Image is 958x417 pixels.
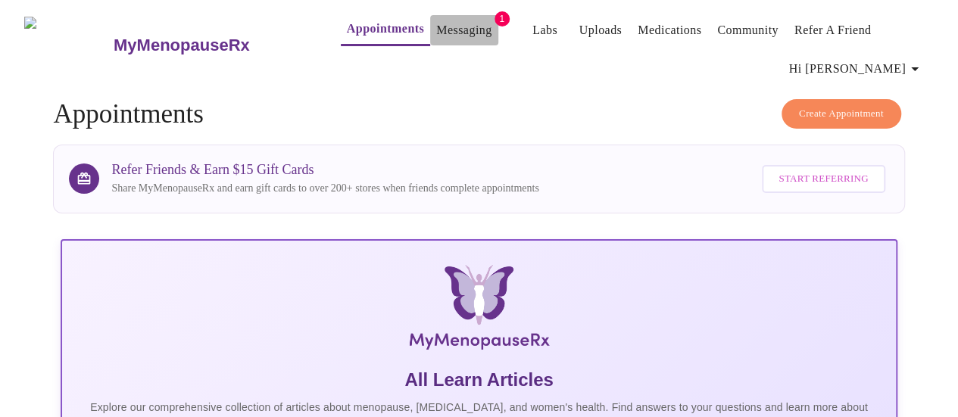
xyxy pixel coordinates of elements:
[783,54,930,84] button: Hi [PERSON_NAME]
[717,20,779,41] a: Community
[114,36,250,55] h3: MyMenopauseRx
[762,165,885,193] button: Start Referring
[111,181,538,196] p: Share MyMenopauseRx and earn gift cards to over 200+ stores when friends complete appointments
[532,20,557,41] a: Labs
[24,17,111,73] img: MyMenopauseRx Logo
[799,105,884,123] span: Create Appointment
[521,15,569,45] button: Labs
[347,18,424,39] a: Appointments
[794,20,872,41] a: Refer a Friend
[341,14,430,46] button: Appointments
[573,15,629,45] button: Uploads
[758,157,888,201] a: Start Referring
[74,368,883,392] h5: All Learn Articles
[782,99,901,129] button: Create Appointment
[495,11,510,26] span: 1
[789,58,924,79] span: Hi [PERSON_NAME]
[436,20,491,41] a: Messaging
[788,15,878,45] button: Refer a Friend
[779,170,868,188] span: Start Referring
[711,15,785,45] button: Community
[111,19,310,72] a: MyMenopauseRx
[200,265,757,356] img: MyMenopauseRx Logo
[53,99,904,129] h4: Appointments
[638,20,701,41] a: Medications
[111,162,538,178] h3: Refer Friends & Earn $15 Gift Cards
[430,15,498,45] button: Messaging
[579,20,623,41] a: Uploads
[632,15,707,45] button: Medications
